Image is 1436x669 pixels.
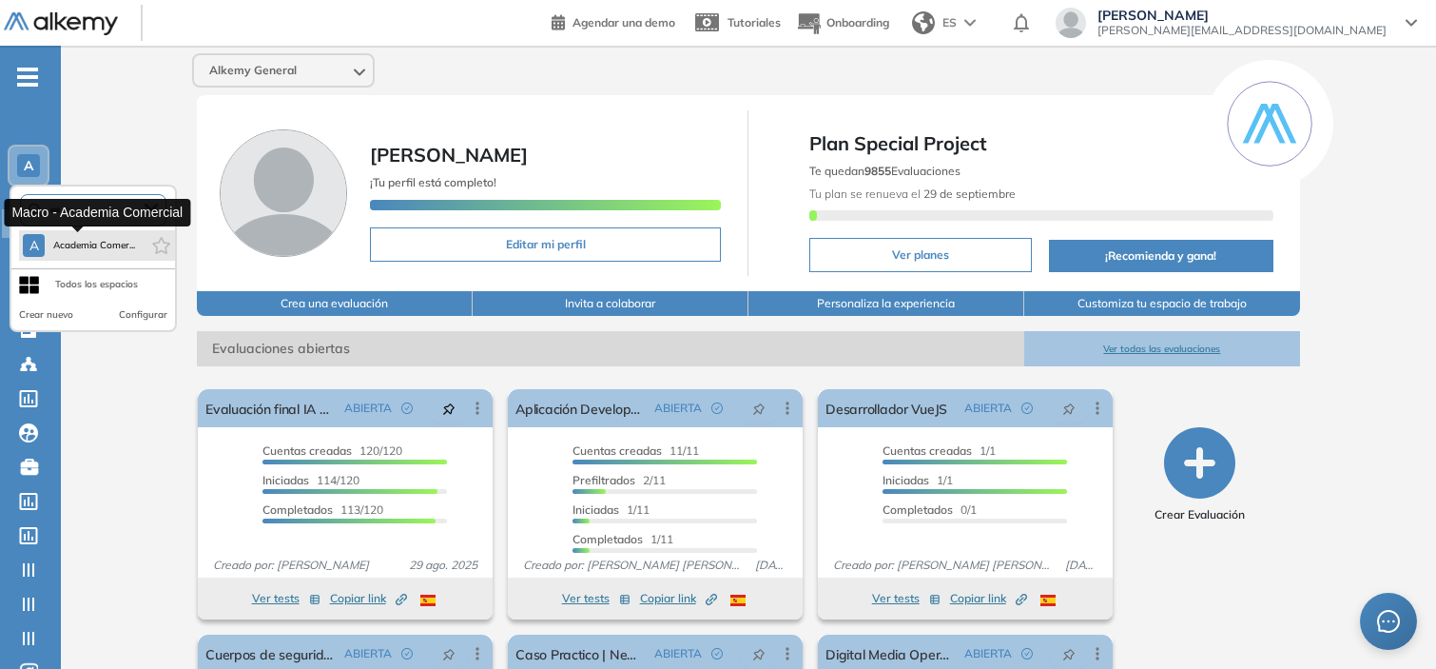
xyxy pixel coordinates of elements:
[640,590,717,607] span: Copiar link
[883,473,953,487] span: 1/1
[4,12,118,36] img: Logo
[748,291,1024,316] button: Personaliza la experiencia
[370,175,496,189] span: ¡Tu perfil está completo!
[330,590,407,607] span: Copiar link
[1097,23,1387,38] span: [PERSON_NAME][EMAIL_ADDRESS][DOMAIN_NAME]
[428,639,470,669] button: pushpin
[572,502,619,517] span: Iniciadas
[883,443,972,458] span: Cuentas creadas
[52,238,135,253] span: Academia Comer...
[572,443,662,458] span: Cuentas creadas
[826,15,889,30] span: Onboarding
[1021,648,1033,659] span: check-circle
[262,502,333,517] span: Completados
[738,393,780,423] button: pushpin
[1049,240,1273,272] button: ¡Recomienda y gana!
[796,3,889,44] button: Onboarding
[370,227,721,262] button: Editar mi perfil
[442,401,456,416] span: pushpin
[220,129,347,257] img: Foto de perfil
[24,158,33,173] span: A
[942,14,957,31] span: ES
[330,587,407,610] button: Copiar link
[562,587,631,610] button: Ver tests
[964,19,976,27] img: arrow
[401,648,413,659] span: check-circle
[370,143,528,167] span: [PERSON_NAME]
[428,393,470,423] button: pushpin
[950,590,1027,607] span: Copiar link
[872,587,941,610] button: Ver tests
[197,291,473,316] button: Crea una evaluación
[119,307,167,323] button: Configurar
[515,389,647,427] a: Aplicación Developer Alkemy
[420,595,436,606] img: ESP
[572,532,673,546] span: 1/11
[883,443,996,458] span: 1/1
[654,400,702,417] span: ABIERTA
[730,595,746,606] img: ESP
[262,502,383,517] span: 113/120
[1024,291,1300,316] button: Customiza tu espacio de trabajo
[809,164,961,178] span: Te quedan Evaluaciones
[711,648,723,659] span: check-circle
[262,443,352,458] span: Cuentas creadas
[572,15,675,30] span: Agendar una demo
[515,557,747,574] span: Creado por: [PERSON_NAME] [PERSON_NAME]
[1062,401,1076,416] span: pushpin
[1058,557,1105,574] span: [DATE]
[1021,403,1033,414] span: check-circle
[1155,506,1245,523] span: Crear Evaluación
[752,401,766,416] span: pushpin
[747,557,795,574] span: [DATE]
[864,164,891,178] b: 9855
[883,473,929,487] span: Iniciadas
[728,15,781,30] span: Tutoriales
[473,291,748,316] button: Invita a colaborar
[401,557,485,574] span: 29 ago. 2025
[572,532,643,546] span: Completados
[262,473,359,487] span: 114/120
[252,587,320,610] button: Ver tests
[752,646,766,661] span: pushpin
[1048,393,1090,423] button: pushpin
[950,587,1027,610] button: Copiar link
[1040,595,1056,606] img: ESP
[17,75,38,79] i: -
[1155,427,1245,523] button: Crear Evaluación
[29,238,39,253] span: A
[55,277,138,292] div: Todos los espacios
[809,129,1272,158] span: Plan Special Project
[883,502,953,517] span: Completados
[197,331,1024,366] span: Evaluaciones abiertas
[209,63,297,78] span: Alkemy General
[825,389,947,427] a: Desarrollador VueJS
[1062,646,1076,661] span: pushpin
[572,443,699,458] span: 11/11
[964,645,1012,662] span: ABIERTA
[344,400,392,417] span: ABIERTA
[262,473,309,487] span: Iniciadas
[964,400,1012,417] span: ABIERTA
[572,473,635,487] span: Prefiltrados
[442,646,456,661] span: pushpin
[4,199,190,226] div: Macro - Academia Comercial
[262,443,402,458] span: 120/120
[654,645,702,662] span: ABIERTA
[19,307,73,323] button: Crear nuevo
[809,238,1031,272] button: Ver planes
[205,389,337,427] a: Evaluación final IA Academy | Pomelo
[640,587,717,610] button: Copiar link
[825,557,1058,574] span: Creado por: [PERSON_NAME] [PERSON_NAME]
[711,403,723,414] span: check-circle
[572,502,650,517] span: 1/11
[1024,331,1300,366] button: Ver todas las evaluaciones
[401,403,413,414] span: check-circle
[738,639,780,669] button: pushpin
[205,557,377,574] span: Creado por: [PERSON_NAME]
[572,473,666,487] span: 2/11
[552,10,675,32] a: Agendar una demo
[1048,639,1090,669] button: pushpin
[1377,610,1400,633] span: message
[883,502,977,517] span: 0/1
